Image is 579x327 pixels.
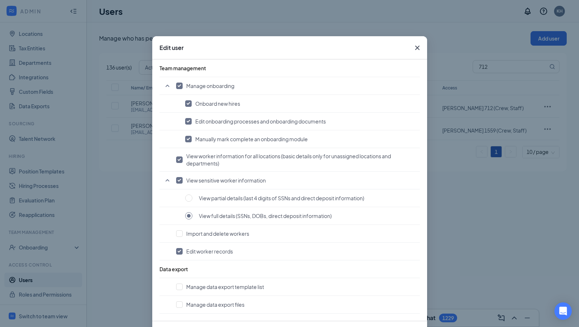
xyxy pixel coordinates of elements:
button: View partial details (last 4 digits of SSNs and direct deposit information) [185,194,416,202]
span: View partial details (last 4 digits of SSNs and direct deposit information) [199,194,364,202]
span: Import and delete workers [186,230,249,237]
span: Edit worker records [186,248,233,255]
span: Manage onboarding [186,82,234,89]
svg: SmallChevronUp [163,81,172,90]
span: Data export [159,266,188,272]
h3: Edit user [159,44,184,52]
button: Manually mark complete an onboarding module [185,135,416,143]
button: Import and delete workers [176,230,416,237]
button: View full details (SSNs, DOBs, direct deposit information) [185,212,416,220]
button: Onboard new hires [185,100,416,107]
button: View worker information for all locations (basic details only for unassigned locations and depart... [176,152,416,167]
button: View sensitive worker information [176,177,416,184]
span: Team management [159,65,206,71]
button: Manage data export template list [176,283,416,290]
button: Edit worker records [176,248,416,255]
button: Manage data export files [176,301,416,308]
span: Manually mark complete an onboarding module [195,135,308,143]
span: View full details (SSNs, DOBs, direct deposit information) [199,212,332,219]
svg: Cross [413,43,422,52]
span: View sensitive worker information [186,177,266,184]
span: Manage data export files [186,301,244,308]
button: Manage onboarding [176,82,416,89]
span: Onboard new hires [195,100,240,107]
span: View worker information for all locations (basic details only for unassigned locations and depart... [186,152,416,167]
button: Close [408,36,427,59]
button: Edit onboarding processes and onboarding documents [185,118,416,125]
span: Edit onboarding processes and onboarding documents [195,118,326,125]
svg: SmallChevronUp [163,176,172,185]
span: Manage data export template list [186,283,264,290]
div: Open Intercom Messenger [554,302,572,320]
